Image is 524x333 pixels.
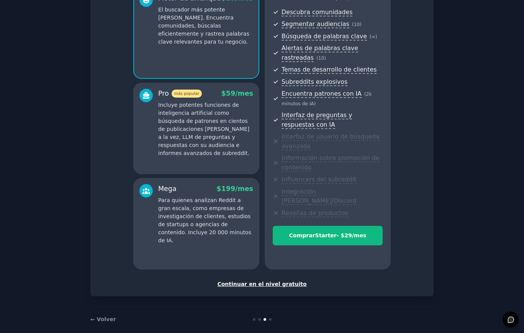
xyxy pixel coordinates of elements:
font: Encuentra patrones con IA [282,90,362,97]
font: Para quienes analizan Reddit a gran escala, como empresas de investigación de clientes, estudios ... [158,197,251,243]
font: Descubra comunidades [282,8,352,16]
font: ) [314,101,316,106]
font: Comprar [289,232,315,238]
font: Interfaz de preguntas y respuestas con IA [282,111,352,128]
a: ← Volver [90,316,116,322]
font: Segmentar audiencias [282,20,349,28]
button: ComprarStarter- $29/mes [273,226,383,245]
font: /mes [235,185,253,193]
font: El buscador más potente [PERSON_NAME]. Encuentra comunidades, búscalas eficientemente y rastrea p... [158,7,249,45]
font: Reseñas de productos [282,209,348,217]
font: Continuar en el nivel gratuito [217,281,306,287]
font: más popular [174,91,200,96]
font: ) [360,22,362,27]
font: ) [375,34,377,39]
font: Starter [315,232,337,238]
font: /mes [235,90,253,97]
font: ( [352,22,354,27]
font: Influencers del subreddit [282,176,357,183]
font: ( [370,34,372,39]
font: ( [316,55,318,61]
font: Incluye potentes funciones de inteligencia artificial como búsqueda de patrones en cientos de pub... [158,102,249,156]
font: Búsqueda de palabras clave [282,33,367,40]
font: Temas de desarrollo de clientes [282,66,377,73]
font: Información sobre promoción de contenido [282,154,379,171]
font: ) [324,55,326,61]
font: Alertas de palabras clave rastreadas [282,44,358,61]
font: Mega [158,185,177,193]
font: /mes [352,232,367,238]
font: 2k minutos de IA [282,91,372,106]
font: 29 [344,232,352,238]
font: $ [221,90,226,97]
font: Pro [158,90,169,97]
font: 10 [318,55,324,61]
font: Subreddits explosivos [282,78,347,85]
font: Interfaz de usuario de búsqueda avanzada [282,133,380,150]
font: 10 [354,22,360,27]
font: - $ [337,232,344,238]
font: $ [216,185,221,193]
font: 199 [221,185,236,193]
font: ∞ [372,34,375,39]
font: ( [364,91,366,97]
font: 59 [226,90,235,97]
font: Integración [PERSON_NAME]/Discord [282,188,356,205]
